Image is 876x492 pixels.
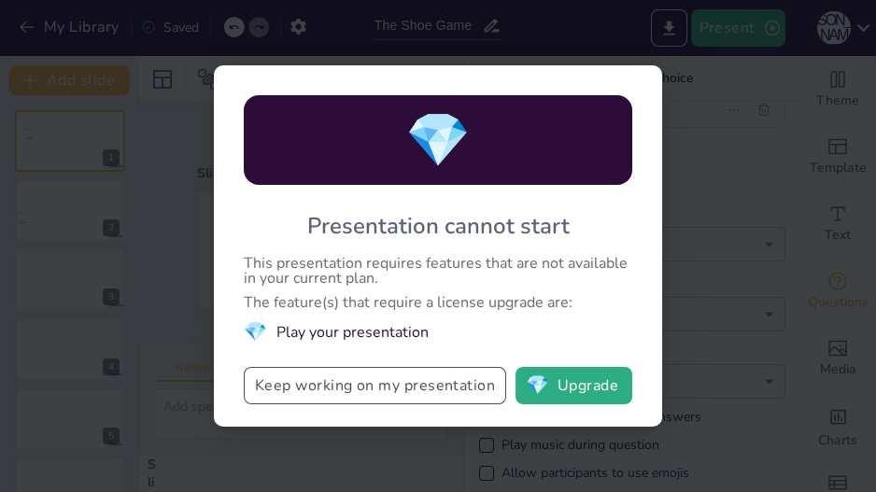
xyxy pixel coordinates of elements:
[307,211,570,241] div: Presentation cannot start
[244,367,506,404] button: Keep working on my presentation
[526,376,549,395] span: diamond
[244,319,267,344] span: diamond
[244,256,632,286] div: This presentation requires features that are not available in your current plan.
[244,319,632,344] li: Play your presentation
[516,367,632,404] button: diamondUpgrade
[405,105,471,176] span: diamond
[244,295,632,310] div: The feature(s) that require a license upgrade are:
